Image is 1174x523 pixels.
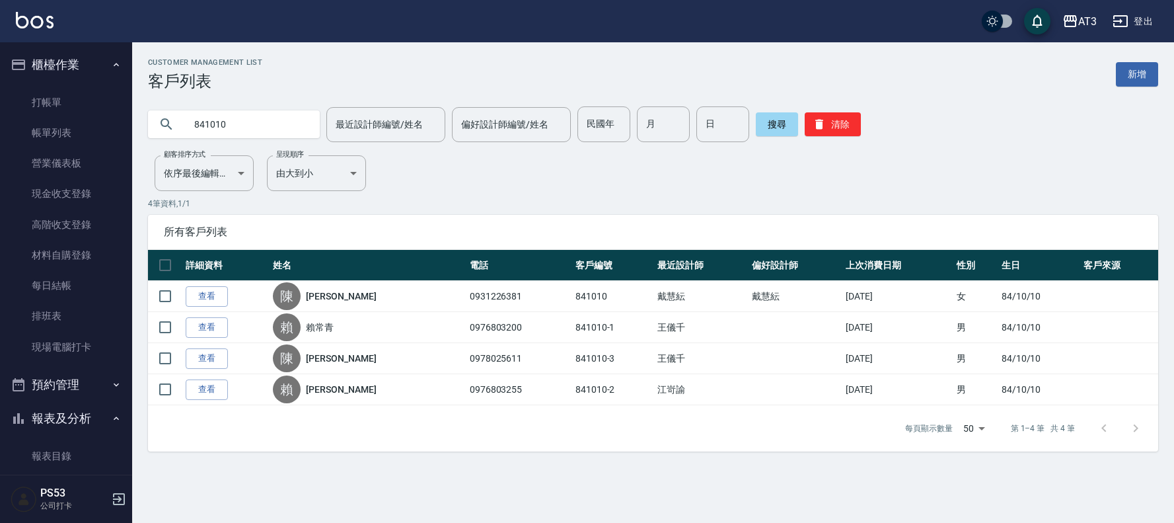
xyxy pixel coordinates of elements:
[1080,250,1158,281] th: 客戶來源
[953,374,998,405] td: 男
[185,106,309,142] input: 搜尋關鍵字
[5,368,127,402] button: 預約管理
[148,198,1158,210] p: 4 筆資料, 1 / 1
[654,312,749,343] td: 王儀千
[1011,422,1075,434] p: 第 1–4 筆 共 4 筆
[164,225,1142,239] span: 所有客戶列表
[466,374,572,405] td: 0976803255
[270,250,466,281] th: 姓名
[306,321,334,334] a: 賴常青
[654,250,749,281] th: 最近設計師
[466,250,572,281] th: 電話
[749,281,843,312] td: 戴慧紜
[905,422,953,434] p: 每頁顯示數量
[306,383,376,396] a: [PERSON_NAME]
[148,72,262,91] h3: 客戶列表
[466,281,572,312] td: 0931226381
[654,343,749,374] td: 王儀千
[267,155,366,191] div: 由大到小
[1107,9,1158,34] button: 登出
[186,317,228,338] a: 查看
[273,313,301,341] div: 賴
[11,486,37,512] img: Person
[998,281,1080,312] td: 84/10/10
[5,240,127,270] a: 材料自購登錄
[572,312,654,343] td: 841010-1
[5,148,127,179] a: 營業儀表板
[998,374,1080,405] td: 84/10/10
[273,282,301,310] div: 陳
[148,58,262,67] h2: Customer Management List
[186,380,228,400] a: 查看
[5,270,127,301] a: 每日結帳
[998,312,1080,343] td: 84/10/10
[953,312,998,343] td: 男
[5,441,127,471] a: 報表目錄
[466,343,572,374] td: 0978025611
[654,374,749,405] td: 江岢諭
[953,343,998,374] td: 男
[466,312,572,343] td: 0976803200
[998,250,1080,281] th: 生日
[1024,8,1050,34] button: save
[5,401,127,436] button: 報表及分析
[572,343,654,374] td: 841010-3
[654,281,749,312] td: 戴慧紜
[842,281,953,312] td: [DATE]
[5,179,127,209] a: 現金收支登錄
[1078,13,1097,30] div: AT3
[842,250,953,281] th: 上次消費日期
[1057,8,1102,35] button: AT3
[276,149,304,159] label: 呈現順序
[572,281,654,312] td: 841010
[842,312,953,343] td: [DATE]
[306,290,376,303] a: [PERSON_NAME]
[5,48,127,82] button: 櫃檯作業
[40,500,108,512] p: 公司打卡
[998,343,1080,374] td: 84/10/10
[273,376,301,403] div: 賴
[5,87,127,118] a: 打帳單
[5,471,127,502] a: 店家日報表
[572,374,654,405] td: 841010-2
[953,281,998,312] td: 女
[5,301,127,331] a: 排班表
[5,118,127,148] a: 帳單列表
[186,348,228,369] a: 查看
[953,250,998,281] th: 性別
[749,250,843,281] th: 偏好設計師
[182,250,270,281] th: 詳細資料
[572,250,654,281] th: 客戶編號
[273,344,301,372] div: 陳
[5,210,127,240] a: 高階收支登錄
[1116,62,1158,87] a: 新增
[40,487,108,500] h5: PS53
[164,149,205,159] label: 顧客排序方式
[756,112,798,136] button: 搜尋
[842,374,953,405] td: [DATE]
[186,286,228,307] a: 查看
[155,155,254,191] div: 依序最後編輯時間
[306,352,376,365] a: [PERSON_NAME]
[842,343,953,374] td: [DATE]
[16,12,54,28] img: Logo
[958,411,990,446] div: 50
[5,332,127,362] a: 現場電腦打卡
[805,112,861,136] button: 清除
